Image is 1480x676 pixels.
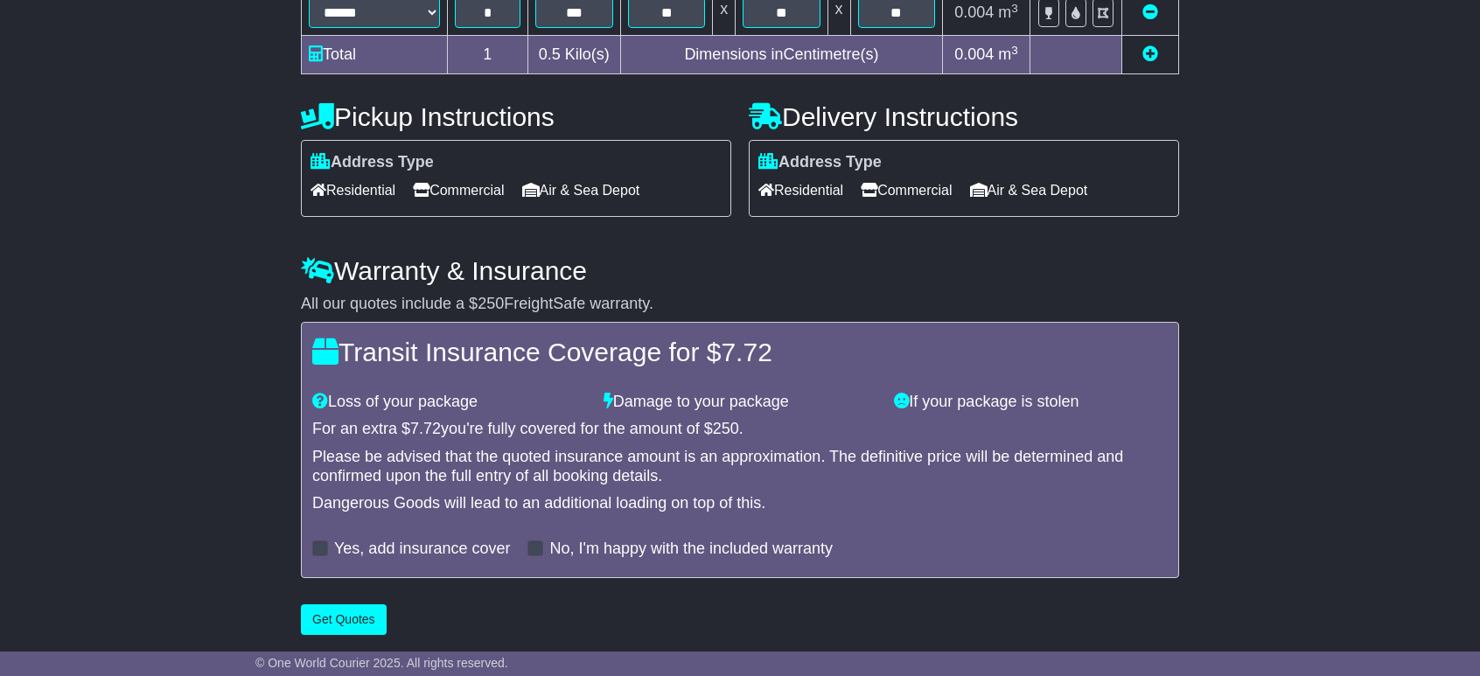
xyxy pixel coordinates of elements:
[302,36,448,74] td: Total
[410,420,441,437] span: 7.72
[312,494,1168,513] div: Dangerous Goods will lead to an additional loading on top of this.
[539,45,561,63] span: 0.5
[413,177,504,204] span: Commercial
[620,36,942,74] td: Dimensions in Centimetre(s)
[301,256,1179,285] h4: Warranty & Insurance
[1011,2,1018,15] sup: 3
[721,338,771,366] span: 7.72
[758,153,882,172] label: Address Type
[749,102,1179,131] h4: Delivery Instructions
[1142,45,1158,63] a: Add new item
[304,393,595,412] div: Loss of your package
[301,604,387,635] button: Get Quotes
[954,3,994,21] span: 0.004
[522,177,640,204] span: Air & Sea Depot
[998,3,1018,21] span: m
[334,540,510,559] label: Yes, add insurance cover
[885,393,1176,412] div: If your package is stolen
[527,36,620,74] td: Kilo(s)
[595,393,886,412] div: Damage to your package
[255,656,508,670] span: © One World Courier 2025. All rights reserved.
[478,295,504,312] span: 250
[998,45,1018,63] span: m
[1142,3,1158,21] a: Remove this item
[301,102,731,131] h4: Pickup Instructions
[311,177,395,204] span: Residential
[312,448,1168,485] div: Please be advised that the quoted insurance amount is an approximation. The definitive price will...
[713,420,739,437] span: 250
[311,153,434,172] label: Address Type
[954,45,994,63] span: 0.004
[448,36,528,74] td: 1
[312,420,1168,439] div: For an extra $ you're fully covered for the amount of $ .
[312,338,1168,366] h4: Transit Insurance Coverage for $
[970,177,1088,204] span: Air & Sea Depot
[549,540,833,559] label: No, I'm happy with the included warranty
[1011,44,1018,57] sup: 3
[301,295,1179,314] div: All our quotes include a $ FreightSafe warranty.
[861,177,952,204] span: Commercial
[758,177,843,204] span: Residential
